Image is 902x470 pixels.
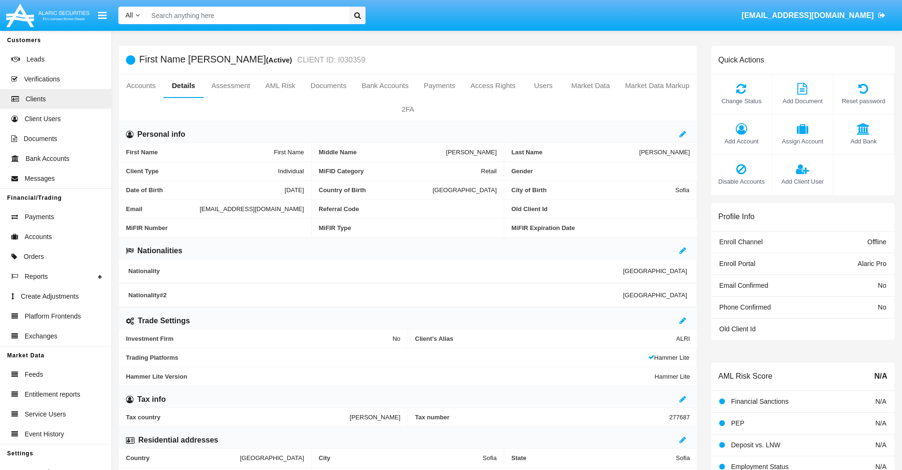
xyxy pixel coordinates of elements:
a: Accounts [119,74,163,97]
span: Client’s Alias [415,335,677,342]
span: Financial Sanctions [731,398,788,405]
span: Nationality [128,267,623,275]
span: All [125,11,133,19]
span: Payments [25,212,54,222]
span: Accounts [25,232,52,242]
span: Reset password [838,97,889,106]
span: Old Client Id [511,205,689,213]
span: Enroll Channel [719,238,763,246]
span: First Name [274,149,304,156]
span: Date of Birth [126,186,285,194]
span: MiFIR Type [319,224,497,231]
span: Documents [24,134,57,144]
span: [GEOGRAPHIC_DATA] [433,186,497,194]
span: 277687 [670,414,690,421]
span: Alaric Pro [857,260,886,267]
span: Client Users [25,114,61,124]
span: Reports [25,272,48,282]
span: [DATE] [285,186,304,194]
span: Add Account [716,137,767,146]
span: Sofia [482,454,497,461]
span: [GEOGRAPHIC_DATA] [623,292,687,299]
span: City of Birth [511,186,675,194]
a: Payments [416,74,463,97]
span: Leads [27,54,45,64]
span: Tax number [415,414,670,421]
a: Documents [303,74,354,97]
span: Middle Name [319,149,446,156]
span: Tax country [126,414,350,421]
span: Sofia [676,454,690,461]
a: Market Data Markup [617,74,697,97]
span: Email [126,205,200,213]
span: [PERSON_NAME] [350,414,401,421]
h6: Profile Info [718,212,754,221]
a: [EMAIL_ADDRESS][DOMAIN_NAME] [737,2,890,29]
a: Market Data [563,74,617,97]
span: Offline [867,238,886,246]
span: Event History [25,429,64,439]
h6: Trade Settings [138,316,190,326]
span: Deposit vs. LNW [731,441,780,449]
span: ALRI [676,335,690,342]
img: Logo image [5,1,91,29]
span: No [878,282,886,289]
span: Service Users [25,409,66,419]
span: Last Name [511,149,639,156]
a: Details [163,74,204,97]
small: CLIENT ID: I030359 [295,56,366,64]
span: Email Confirmed [719,282,768,289]
a: Access Rights [463,74,523,97]
span: Messages [25,174,55,184]
span: Retail [481,168,497,175]
a: Assessment [204,74,258,97]
a: 2FA [119,98,697,121]
span: City [319,454,482,461]
span: MiFIR Expiration Date [511,224,690,231]
span: Individual [278,168,304,175]
span: Enroll Portal [719,260,755,267]
span: No [393,335,401,342]
a: Bank Accounts [354,74,416,97]
span: No [878,303,886,311]
span: Platform Frontends [25,311,81,321]
span: Nationality #2 [128,292,623,299]
span: Add Bank [838,137,889,146]
span: Old Client Id [719,325,756,333]
span: N/A [875,398,886,405]
span: Orders [24,252,44,262]
span: Assign Account [777,137,828,146]
h6: AML Risk Score [718,372,772,381]
span: Sofia [675,186,689,194]
div: (Active) [266,54,295,65]
span: [PERSON_NAME] [446,149,497,156]
span: Create Adjustments [21,292,79,302]
span: Exchanges [25,331,57,341]
a: All [118,10,147,20]
span: Clients [26,94,46,104]
span: Disable Accounts [716,177,767,186]
span: Phone Confirmed [719,303,771,311]
span: Entitlement reports [25,390,80,399]
span: Gender [511,168,690,175]
span: MiFIR Number [126,224,304,231]
h6: Nationalities [137,246,182,256]
span: Verifications [24,74,60,84]
span: Client Type [126,168,278,175]
span: Add Document [777,97,828,106]
input: Search [147,7,346,24]
span: Hammer Lite [655,373,690,380]
a: AML Risk [258,74,303,97]
a: Users [523,74,564,97]
span: N/A [875,419,886,427]
h5: First Name [PERSON_NAME] [139,54,366,65]
span: [EMAIL_ADDRESS][DOMAIN_NAME] [741,11,874,19]
span: Country of Birth [319,186,433,194]
span: Hammer Lite Version [126,373,655,380]
span: Feeds [25,370,43,380]
span: Bank Accounts [26,154,70,164]
span: [GEOGRAPHIC_DATA] [623,267,687,275]
span: N/A [874,371,887,382]
span: Country [126,454,240,461]
span: PEP [731,419,744,427]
